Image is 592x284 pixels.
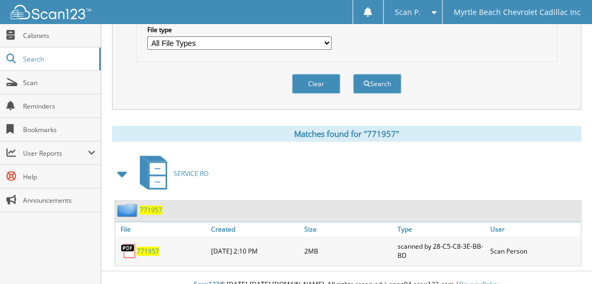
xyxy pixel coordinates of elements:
div: [DATE] 2:10 PM [208,239,302,263]
span: User Reports [23,149,88,158]
span: Reminders [23,102,95,111]
span: Help [23,172,95,181]
img: PDF.png [121,243,137,259]
a: File [115,222,208,236]
div: scanned by 28-C5-C8-3E-BB-BD [394,239,488,263]
span: SERVICE RO [174,169,208,178]
span: Myrtle Beach Chevrolet Cadillac Inc [454,9,581,16]
span: Scan P. [395,9,421,16]
a: 771957 [140,205,162,214]
label: File type [147,25,332,34]
iframe: Chat Widget [538,233,592,284]
button: Search [353,74,401,94]
span: Announcements [23,196,95,205]
a: Created [208,222,302,236]
div: 2MB [302,239,395,263]
a: 771957 [137,247,159,256]
a: User [488,222,581,236]
button: Clear [292,74,340,94]
span: Cabinets [23,31,95,40]
img: scan123-logo-white.svg [11,5,91,19]
a: SERVICE RO [133,152,208,195]
a: Size [302,222,395,236]
span: Bookmarks [23,125,95,134]
div: Scan Person [488,239,581,263]
span: Scan [23,78,95,87]
span: Search [23,55,94,64]
img: folder2.png [117,203,140,217]
a: Type [394,222,488,236]
div: Matches found for "771957" [112,126,581,142]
